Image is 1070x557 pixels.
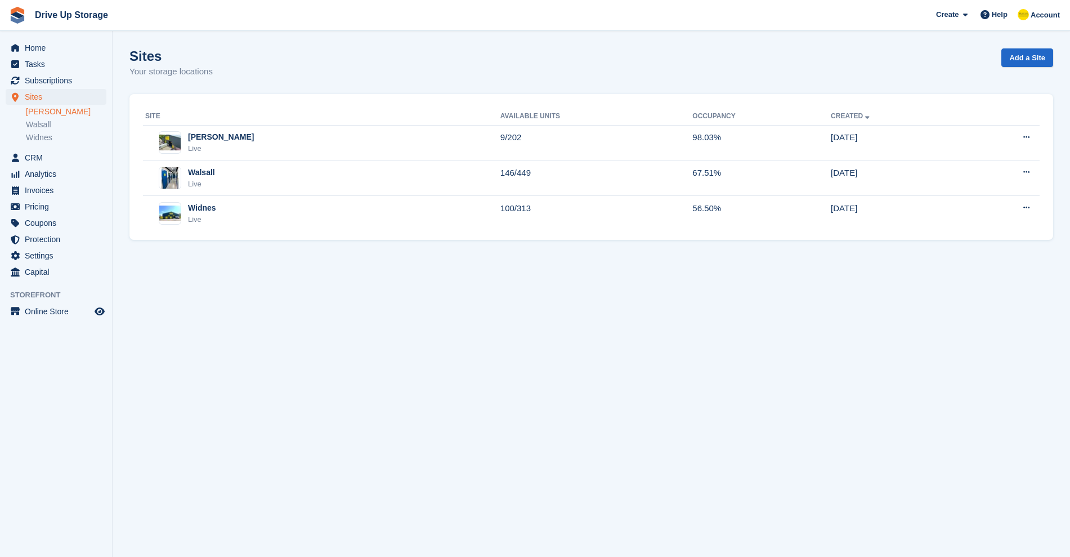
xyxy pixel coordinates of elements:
td: [DATE] [831,196,963,231]
span: Capital [25,264,92,280]
img: stora-icon-8386f47178a22dfd0bd8f6a31ec36ba5ce8667c1dd55bd0f319d3a0aa187defe.svg [9,7,26,24]
a: Created [831,112,872,120]
th: Site [143,108,500,126]
span: Analytics [25,166,92,182]
span: Online Store [25,304,92,319]
span: Subscriptions [25,73,92,88]
a: Preview store [93,305,106,318]
td: 67.51% [692,161,831,196]
a: menu [6,231,106,247]
a: menu [6,166,106,182]
a: Add a Site [1001,48,1053,67]
td: 56.50% [692,196,831,231]
a: menu [6,89,106,105]
div: Live [188,179,215,190]
a: Walsall [26,119,106,130]
span: Create [936,9,959,20]
div: Live [188,214,216,225]
div: Walsall [188,167,215,179]
span: CRM [25,150,92,166]
h1: Sites [129,48,213,64]
th: Occupancy [692,108,831,126]
img: Image of Stroud site [159,135,181,151]
a: menu [6,182,106,198]
td: 146/449 [500,161,692,196]
span: Invoices [25,182,92,198]
a: menu [6,40,106,56]
td: [DATE] [831,161,963,196]
span: Account [1031,10,1060,21]
img: Image of Widnes site [159,206,181,221]
a: menu [6,248,106,264]
span: Coupons [25,215,92,231]
a: Widnes [26,132,106,143]
div: Live [188,143,254,154]
span: Settings [25,248,92,264]
span: Help [992,9,1008,20]
span: Storefront [10,289,112,301]
td: 100/313 [500,196,692,231]
td: [DATE] [831,125,963,161]
div: [PERSON_NAME] [188,131,254,143]
a: Drive Up Storage [30,6,113,24]
a: menu [6,264,106,280]
span: Sites [25,89,92,105]
a: menu [6,150,106,166]
a: menu [6,56,106,72]
img: Crispin Vitoria [1018,9,1029,20]
span: Home [25,40,92,56]
div: Widnes [188,202,216,214]
img: Image of Walsall site [162,167,178,189]
span: Pricing [25,199,92,215]
a: [PERSON_NAME] [26,106,106,117]
td: 9/202 [500,125,692,161]
a: menu [6,215,106,231]
span: Tasks [25,56,92,72]
a: menu [6,304,106,319]
a: menu [6,73,106,88]
a: menu [6,199,106,215]
span: Protection [25,231,92,247]
td: 98.03% [692,125,831,161]
th: Available Units [500,108,692,126]
p: Your storage locations [129,65,213,78]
